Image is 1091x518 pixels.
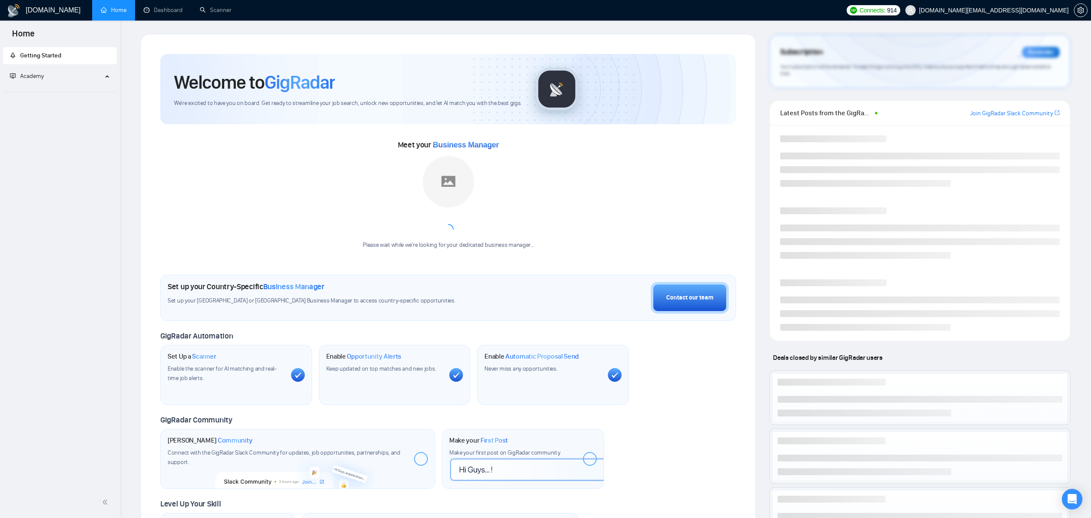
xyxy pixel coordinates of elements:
[860,6,885,15] span: Connects:
[168,449,400,466] span: Connect with the GigRadar Slack Community for updates, job opportunities, partnerships, and support.
[442,223,454,235] span: loading
[263,282,325,291] span: Business Manager
[3,88,117,94] li: Academy Homepage
[398,140,499,150] span: Meet your
[1074,3,1088,17] button: setting
[10,52,16,58] span: rocket
[216,449,380,489] img: slackcommunity-bg.png
[218,436,252,445] span: Community
[1062,489,1082,509] div: Open Intercom Messenger
[449,449,561,456] span: Make your first post on GigRadar community.
[20,52,61,59] span: Getting Started
[326,365,436,372] span: Keep updated on top matches and new jobs.
[10,72,44,80] span: Academy
[780,45,823,60] span: Subscription
[358,241,539,249] div: Please wait while we're looking for your dedicated business manager...
[144,6,183,14] a: dashboardDashboard
[887,6,896,15] span: 914
[168,282,325,291] h1: Set up your Country-Specific
[1022,47,1060,58] div: Reminder
[101,6,126,14] a: homeHome
[481,436,508,445] span: First Post
[160,415,232,425] span: GigRadar Community
[1055,109,1060,116] span: export
[326,352,402,361] h1: Enable
[5,27,42,45] span: Home
[908,7,914,13] span: user
[174,99,522,108] span: We're excited to have you on board. Get ready to streamline your job search, unlock new opportuni...
[666,293,713,302] div: Contact our team
[780,63,1050,77] span: Your subscription will be renewed. To keep things running smoothly, make sure your payment method...
[970,109,1053,118] a: Join GigRadar Slack Community
[3,47,117,64] li: Getting Started
[433,141,499,149] span: Business Manager
[20,72,44,80] span: Academy
[160,331,233,341] span: GigRadar Automation
[484,365,557,372] span: Never miss any opportunities.
[850,7,857,14] img: upwork-logo.png
[192,352,216,361] span: Scanner
[780,108,872,118] span: Latest Posts from the GigRadar Community
[484,352,579,361] h1: Enable
[651,282,729,314] button: Contact our team
[423,156,474,207] img: placeholder.png
[347,352,401,361] span: Opportunity Alerts
[7,4,21,18] img: logo
[449,436,508,445] h1: Make your
[168,297,505,305] span: Set up your [GEOGRAPHIC_DATA] or [GEOGRAPHIC_DATA] Business Manager to access country-specific op...
[1074,7,1088,14] a: setting
[769,350,886,365] span: Deals closed by similar GigRadar users
[535,68,578,111] img: gigradar-logo.png
[168,436,252,445] h1: [PERSON_NAME]
[264,71,335,94] span: GigRadar
[505,352,579,361] span: Automatic Proposal Send
[168,365,277,382] span: Enable the scanner for AI matching and real-time job alerts.
[174,71,335,94] h1: Welcome to
[200,6,231,14] a: searchScanner
[10,73,16,79] span: fund-projection-screen
[1055,109,1060,117] a: export
[102,498,111,506] span: double-left
[160,499,221,509] span: Level Up Your Skill
[1074,7,1087,14] span: setting
[168,352,216,361] h1: Set Up a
